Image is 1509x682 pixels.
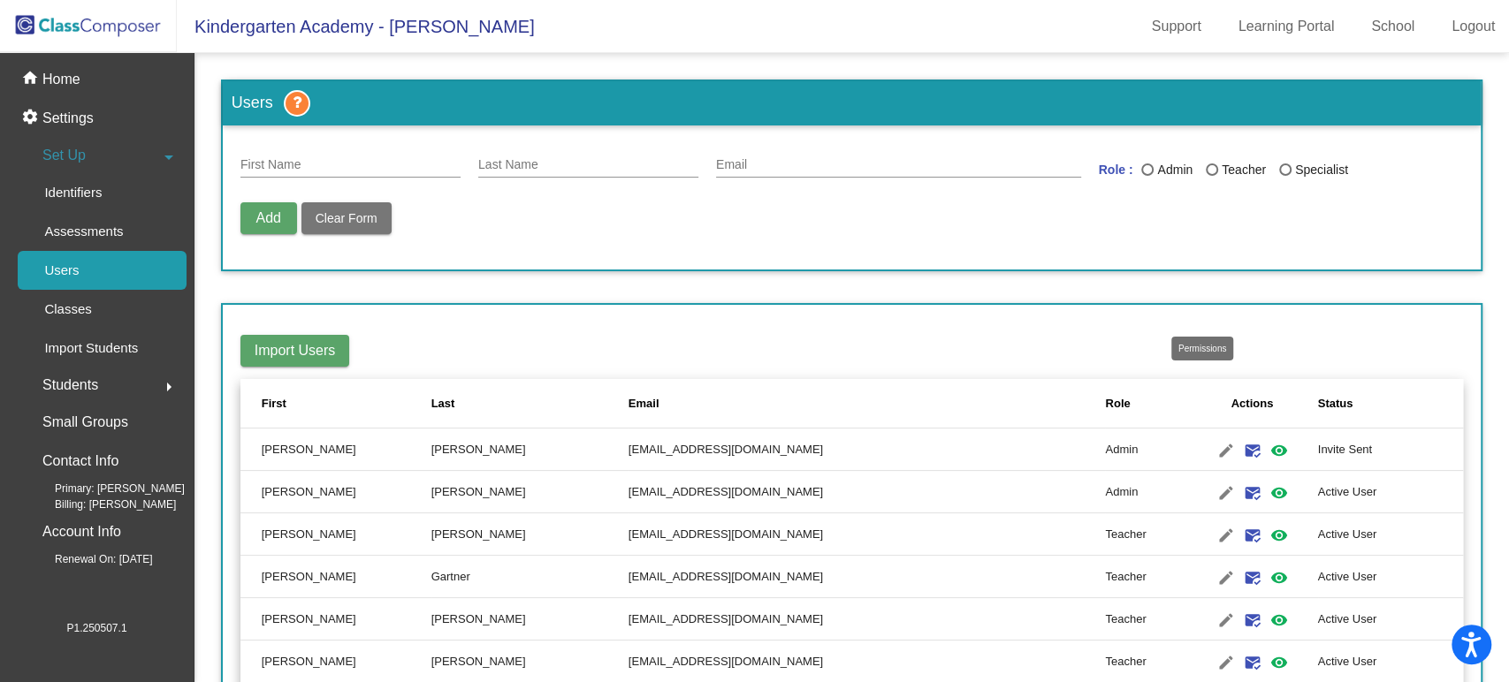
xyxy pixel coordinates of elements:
[1105,428,1186,471] td: Admin
[240,513,431,556] td: [PERSON_NAME]
[42,69,80,90] p: Home
[1105,598,1186,640] td: Teacher
[629,471,1106,513] td: [EMAIL_ADDRESS][DOMAIN_NAME]
[42,373,98,398] span: Students
[478,158,698,172] input: Last Name
[1218,161,1266,179] div: Teacher
[431,513,629,556] td: [PERSON_NAME]
[1215,567,1236,588] mat-icon: edit
[1224,12,1349,41] a: Learning Portal
[44,182,102,203] p: Identifiers
[44,337,138,359] p: Import Students
[1437,12,1509,41] a: Logout
[177,12,535,41] span: Kindergarten Academy - [PERSON_NAME]
[1318,556,1464,598] td: Active User
[1105,395,1186,413] div: Role
[1105,395,1130,413] div: Role
[629,556,1106,598] td: [EMAIL_ADDRESS][DOMAIN_NAME]
[431,556,629,598] td: Gartner
[1186,379,1317,428] th: Actions
[27,551,152,567] span: Renewal On: [DATE]
[262,395,286,413] div: First
[1318,513,1464,556] td: Active User
[1318,471,1464,513] td: Active User
[1241,652,1262,673] mat-icon: mark_email_read
[240,471,431,513] td: [PERSON_NAME]
[629,513,1106,556] td: [EMAIL_ADDRESS][DOMAIN_NAME]
[42,108,94,129] p: Settings
[1241,567,1262,588] mat-icon: mark_email_read
[42,410,128,435] p: Small Groups
[1318,395,1443,413] div: Status
[1215,652,1236,673] mat-icon: edit
[1357,12,1429,41] a: School
[1105,471,1186,513] td: Admin
[1241,525,1262,546] mat-icon: mark_email_read
[431,428,629,471] td: [PERSON_NAME]
[716,158,1081,172] input: E Mail
[42,449,118,474] p: Contact Info
[158,376,179,398] mat-icon: arrow_right
[1215,610,1236,631] mat-icon: edit
[1268,482,1289,504] mat-icon: visibility
[240,556,431,598] td: [PERSON_NAME]
[1241,482,1262,504] mat-icon: mark_email_read
[255,343,336,358] span: Import Users
[27,481,185,496] span: Primary: [PERSON_NAME]
[1268,652,1289,673] mat-icon: visibility
[240,202,297,234] button: Add
[240,428,431,471] td: [PERSON_NAME]
[1292,161,1348,179] div: Specialist
[44,221,123,242] p: Assessments
[1141,161,1360,185] mat-radio-group: Last Name
[629,395,659,413] div: Email
[240,335,350,367] button: Import Users
[42,143,86,168] span: Set Up
[431,395,629,413] div: Last
[431,598,629,640] td: [PERSON_NAME]
[629,395,1106,413] div: Email
[223,81,1482,125] h3: Users
[629,428,1106,471] td: [EMAIL_ADDRESS][DOMAIN_NAME]
[1268,567,1289,588] mat-icon: visibility
[44,299,91,320] p: Classes
[240,158,461,172] input: First Name
[27,496,176,512] span: Billing: [PERSON_NAME]
[1318,598,1464,640] td: Active User
[44,260,79,281] p: Users
[1099,161,1133,185] mat-label: Role :
[1318,428,1464,471] td: Invite Sent
[431,395,455,413] div: Last
[42,519,121,544] p: Account Info
[21,69,42,90] mat-icon: home
[240,598,431,640] td: [PERSON_NAME]
[1215,482,1236,504] mat-icon: edit
[316,211,377,225] span: Clear Form
[1215,525,1236,546] mat-icon: edit
[431,471,629,513] td: [PERSON_NAME]
[262,395,431,413] div: First
[1215,440,1236,461] mat-icon: edit
[301,202,392,234] button: Clear Form
[1138,12,1216,41] a: Support
[1268,525,1289,546] mat-icon: visibility
[1268,440,1289,461] mat-icon: visibility
[1241,610,1262,631] mat-icon: mark_email_read
[1318,395,1353,413] div: Status
[1105,513,1186,556] td: Teacher
[629,598,1106,640] td: [EMAIL_ADDRESS][DOMAIN_NAME]
[1154,161,1193,179] div: Admin
[21,108,42,129] mat-icon: settings
[158,147,179,168] mat-icon: arrow_drop_down
[1268,610,1289,631] mat-icon: visibility
[256,210,281,225] span: Add
[1105,556,1186,598] td: Teacher
[1241,440,1262,461] mat-icon: mark_email_read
